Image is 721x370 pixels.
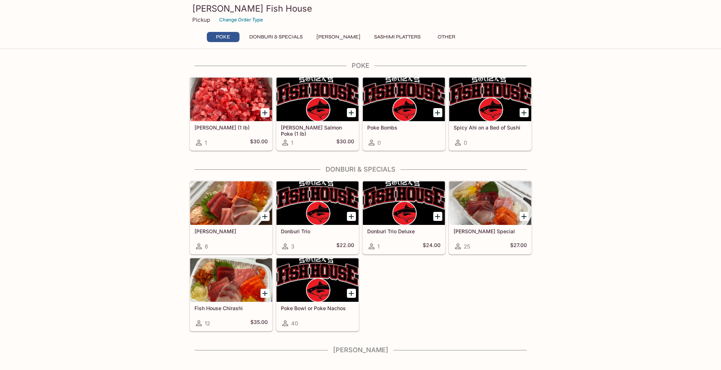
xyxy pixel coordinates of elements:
h5: Donburi Trio Deluxe [367,228,441,234]
button: Add Poke Bowl or Poke Nachos [347,289,356,298]
a: Spicy Ahi on a Bed of Sushi0 [449,77,532,151]
button: Poke [207,32,239,42]
h3: [PERSON_NAME] Fish House [192,3,529,14]
a: Fish House Chirashi12$35.00 [190,258,273,331]
h5: $30.00 [336,138,354,147]
span: 12 [205,320,210,327]
h5: [PERSON_NAME] (1 lb) [194,124,268,131]
div: Souza Special [449,181,531,225]
a: [PERSON_NAME] Salmon Poke (1 lb)1$30.00 [276,77,359,151]
h5: Poke Bombs [367,124,441,131]
a: Donburi Trio Deluxe1$24.00 [362,181,445,254]
h5: $27.00 [510,242,527,251]
a: Poke Bowl or Poke Nachos40 [276,258,359,331]
span: 40 [291,320,298,327]
div: Ahi Poke (1 lb) [190,78,272,121]
span: 3 [291,243,294,250]
div: Donburi Trio Deluxe [363,181,445,225]
button: Sashimi Platters [370,32,425,42]
h5: $24.00 [423,242,441,251]
button: Add Poke Bombs [433,108,442,117]
span: 0 [377,139,381,146]
a: [PERSON_NAME] Special25$27.00 [449,181,532,254]
button: Other [430,32,463,42]
span: 8 [205,243,208,250]
div: Donburi Trio [276,181,359,225]
button: Add Fish House Chirashi [261,289,270,298]
h5: $30.00 [250,138,268,147]
h5: [PERSON_NAME] Salmon Poke (1 lb) [281,124,354,136]
button: Add Sashimi Donburis [261,212,270,221]
h5: [PERSON_NAME] [194,228,268,234]
span: 1 [205,139,207,146]
button: Add Donburi Trio Deluxe [433,212,442,221]
a: [PERSON_NAME]8 [190,181,273,254]
p: Pickup [192,16,210,23]
button: Add Souza Special [520,212,529,221]
a: Poke Bombs0 [362,77,445,151]
button: Add Ahi Poke (1 lb) [261,108,270,117]
h5: [PERSON_NAME] Special [454,228,527,234]
h4: Donburi & Specials [189,165,532,173]
button: Add Donburi Trio [347,212,356,221]
div: Sashimi Donburis [190,181,272,225]
h5: $22.00 [336,242,354,251]
h5: Spicy Ahi on a Bed of Sushi [454,124,527,131]
div: Ora King Salmon Poke (1 lb) [276,78,359,121]
h5: $35.00 [250,319,268,328]
div: Fish House Chirashi [190,258,272,302]
button: Add Ora King Salmon Poke (1 lb) [347,108,356,117]
a: Donburi Trio3$22.00 [276,181,359,254]
div: Poke Bowl or Poke Nachos [276,258,359,302]
div: Poke Bombs [363,78,445,121]
button: [PERSON_NAME] [312,32,364,42]
button: Add Spicy Ahi on a Bed of Sushi [520,108,529,117]
h4: [PERSON_NAME] [189,346,532,354]
h4: Poke [189,62,532,70]
div: Spicy Ahi on a Bed of Sushi [449,78,531,121]
button: Donburi & Specials [245,32,307,42]
span: 0 [464,139,467,146]
button: Change Order Type [216,14,266,25]
h5: Poke Bowl or Poke Nachos [281,305,354,311]
span: 1 [291,139,293,146]
h5: Fish House Chirashi [194,305,268,311]
span: 1 [377,243,380,250]
a: [PERSON_NAME] (1 lb)1$30.00 [190,77,273,151]
span: 25 [464,243,470,250]
h5: Donburi Trio [281,228,354,234]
